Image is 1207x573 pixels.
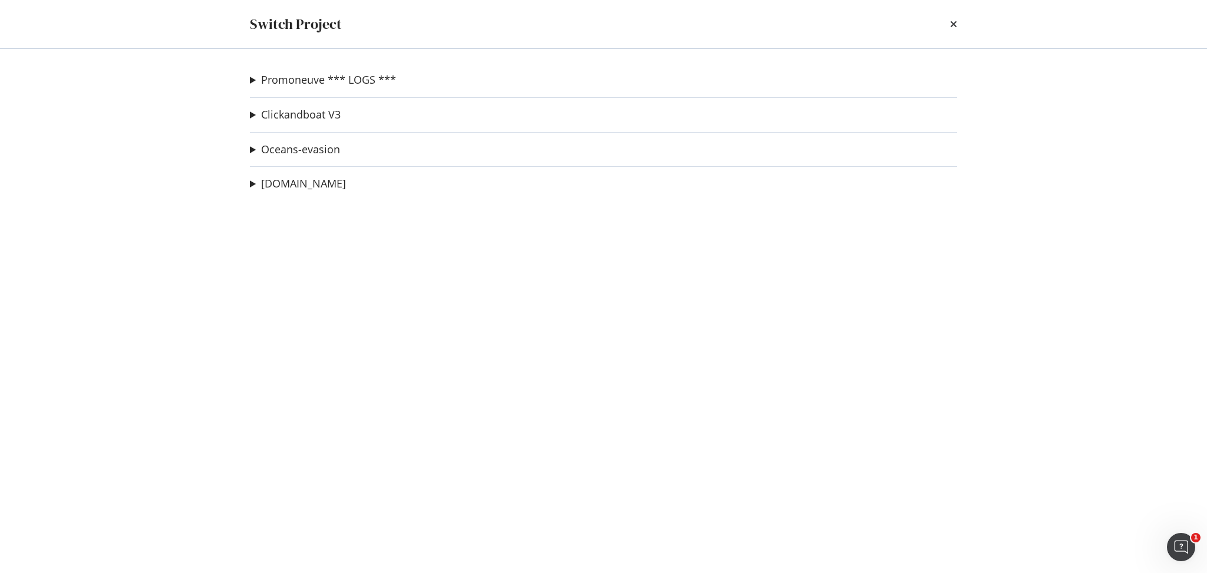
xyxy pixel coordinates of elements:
[250,142,340,157] summary: Oceans-evasion
[250,176,346,192] summary: [DOMAIN_NAME]
[250,14,342,34] div: Switch Project
[250,107,341,123] summary: Clickandboat V3
[261,108,341,121] a: Clickandboat V3
[261,143,340,156] a: Oceans-evasion
[1191,533,1201,542] span: 1
[950,14,957,34] div: times
[261,177,346,190] a: [DOMAIN_NAME]
[1167,533,1195,561] iframe: Intercom live chat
